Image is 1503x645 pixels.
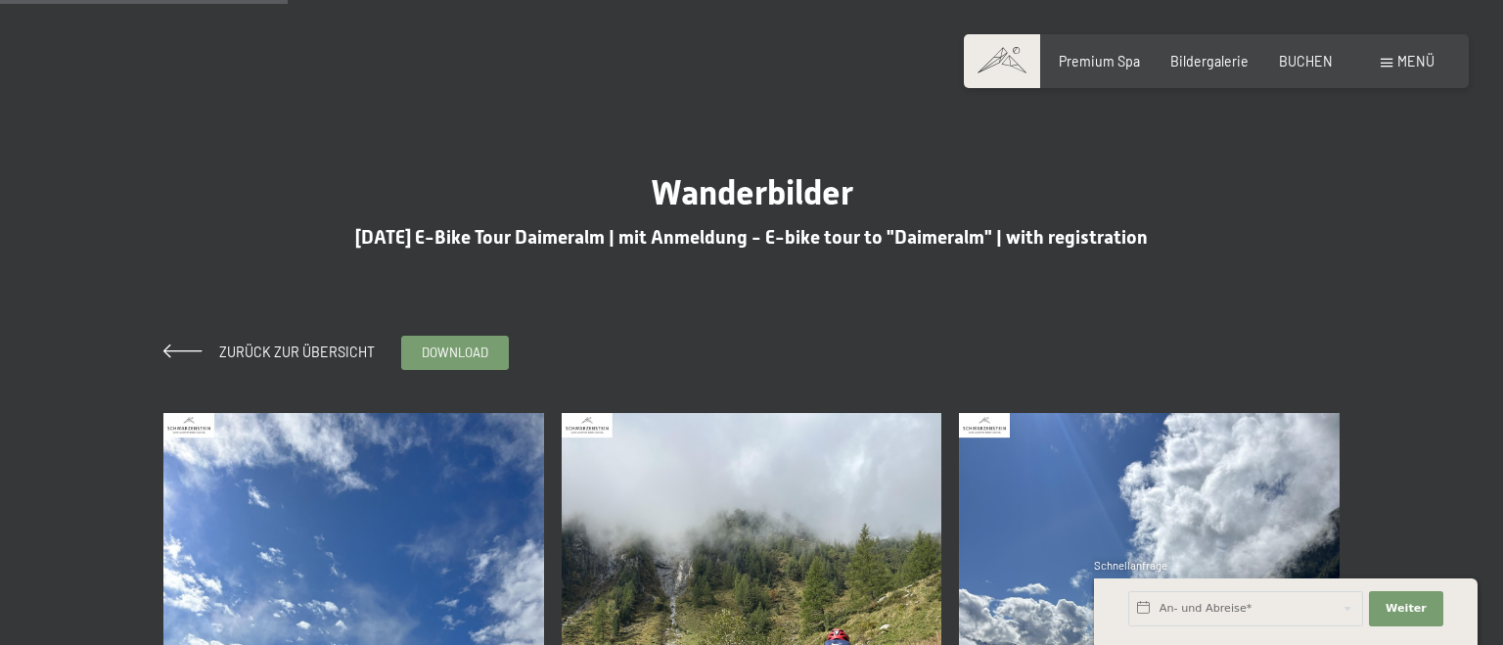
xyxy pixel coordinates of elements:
span: [DATE] E-Bike Tour Daimeralm | mit Anmeldung - E-bike tour to "Daimeralm" | with registration [355,226,1148,249]
a: Premium Spa [1059,53,1140,69]
span: Wanderbilder [651,172,853,212]
a: Zurück zur Übersicht [163,344,375,360]
span: Zurück zur Übersicht [205,344,375,360]
span: Schnellanfrage [1094,559,1167,572]
span: Menü [1397,53,1435,69]
a: BUCHEN [1279,53,1333,69]
span: Weiter [1386,601,1427,617]
a: Bildergalerie [1170,53,1249,69]
span: download [422,344,488,361]
button: Weiter [1369,591,1443,626]
a: download [402,337,508,369]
